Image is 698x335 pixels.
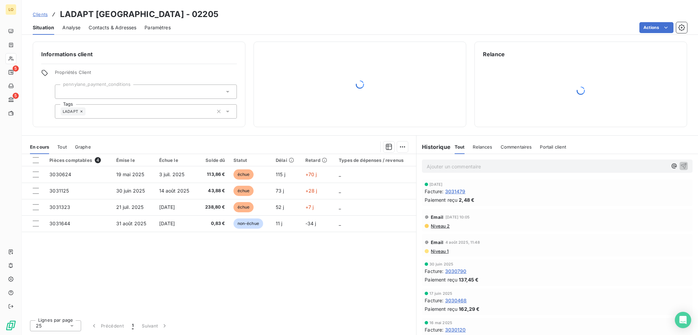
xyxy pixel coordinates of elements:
span: Facture : [425,297,443,304]
span: Email [431,214,443,220]
button: 1 [128,319,138,333]
div: LO [5,4,16,15]
span: 43,88 € [202,187,225,194]
div: Échue le [159,157,194,163]
span: 30 juin 2025 [429,262,453,266]
span: 3 juil. 2025 [159,171,185,177]
span: +70 j [305,171,317,177]
span: Analyse [62,24,80,31]
span: Paiement reçu [425,305,457,313]
span: Tout [455,144,465,150]
span: [DATE] [429,182,442,186]
span: _ [339,171,341,177]
a: Clients [33,11,48,18]
span: 31 août 2025 [116,220,147,226]
span: Niveau 2 [430,223,450,229]
span: 3030120 [445,326,466,333]
h6: Historique [416,143,451,151]
span: 16 mai 2025 [429,321,452,325]
button: Précédent [87,319,128,333]
button: Suivant [138,319,172,333]
span: 3031125 [49,188,69,194]
div: Émise le [116,157,151,163]
span: Propriétés Client [55,70,237,79]
span: Paiement reçu [425,276,457,283]
span: 0,83 € [202,220,225,227]
span: Tout [57,144,67,150]
span: 30 juin 2025 [116,188,145,194]
span: 19 mai 2025 [116,171,145,177]
span: 21 juil. 2025 [116,204,144,210]
span: 4 [95,157,101,163]
div: Types de dépenses / revenus [339,157,412,163]
span: Graphe [75,144,91,150]
span: LADAPT [63,109,78,113]
div: Solde dû [202,157,225,163]
span: [DATE] [159,204,175,210]
span: En cours [30,144,49,150]
input: Ajouter une valeur [61,89,66,95]
span: 137,45 € [459,276,479,283]
span: 238,80 € [202,204,225,211]
input: Ajouter une valeur [86,108,91,115]
span: 52 j [276,204,284,210]
span: échue [233,186,254,196]
span: 3030468 [445,297,467,304]
span: Email [431,240,443,245]
span: 5 [13,65,19,72]
span: +28 j [305,188,317,194]
h6: Relance [483,50,679,58]
span: Facture : [425,326,443,333]
div: Retard [305,157,331,163]
span: _ [339,220,341,226]
button: Actions [639,22,673,33]
span: Commentaires [501,144,532,150]
span: _ [339,204,341,210]
span: 4 août 2025, 11:48 [445,240,480,244]
span: échue [233,202,254,212]
div: Délai [276,157,297,163]
span: 3031323 [49,204,70,210]
span: 5 [13,93,19,99]
span: [DATE] 10:05 [445,215,470,219]
img: Logo LeanPay [5,320,16,331]
span: Niveau 1 [430,248,449,254]
span: _ [339,188,341,194]
span: Portail client [540,144,566,150]
span: Facture : [425,188,443,195]
h3: LADAPT [GEOGRAPHIC_DATA] - 02205 [60,8,218,20]
span: 2,48 € [459,196,474,203]
span: Contacts & Adresses [89,24,136,31]
span: 113,86 € [202,171,225,178]
span: 1 [132,322,134,329]
span: 25 [36,322,42,329]
span: 11 j [276,220,283,226]
span: Paiement reçu [425,196,457,203]
div: Pièces comptables [49,157,108,163]
span: 3030790 [445,268,467,275]
span: +7 j [305,204,314,210]
span: Paramètres [145,24,171,31]
span: 14 août 2025 [159,188,189,194]
div: Open Intercom Messenger [675,312,691,328]
div: Statut [233,157,268,163]
span: 115 j [276,171,285,177]
span: 73 j [276,188,284,194]
span: 3030624 [49,171,71,177]
span: 3031479 [445,188,466,195]
span: échue [233,169,254,180]
span: 17 juin 2025 [429,291,452,295]
span: non-échue [233,218,263,229]
span: 162,29 € [459,305,480,313]
span: Relances [473,144,492,150]
span: 3031644 [49,220,70,226]
span: Clients [33,12,48,17]
h6: Informations client [41,50,237,58]
span: Facture : [425,268,443,275]
span: -34 j [305,220,316,226]
span: Situation [33,24,54,31]
span: [DATE] [159,220,175,226]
